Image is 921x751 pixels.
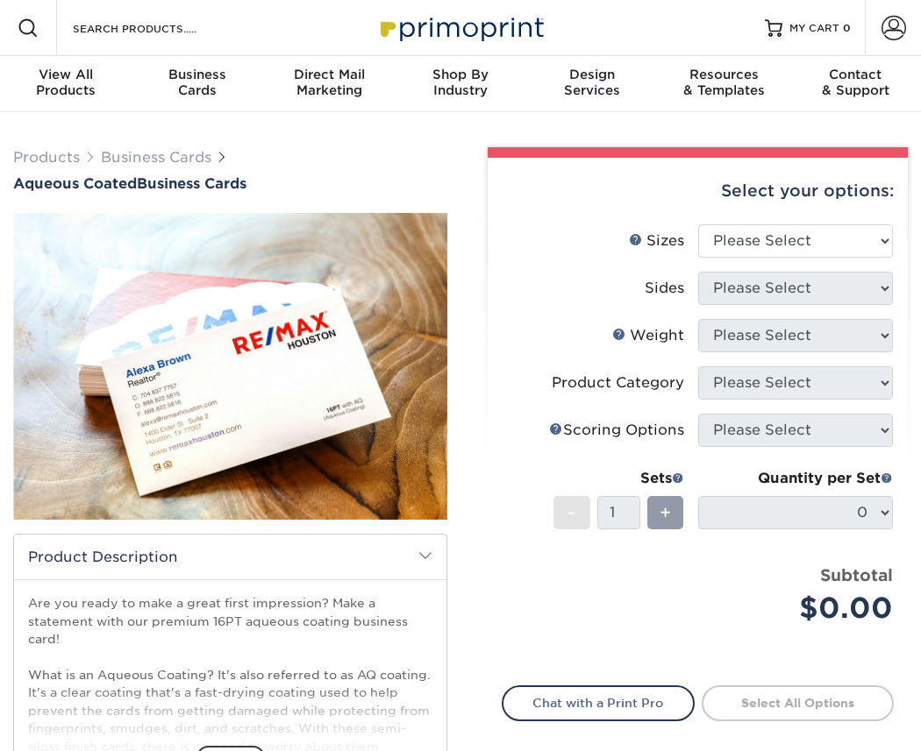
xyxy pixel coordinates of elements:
div: Marketing [263,67,395,98]
span: + [660,499,671,526]
div: Services [526,67,658,98]
a: Chat with a Print Pro [502,685,695,720]
div: Cards [132,67,263,98]
div: $0.00 [711,587,894,629]
input: SEARCH PRODUCTS..... [71,18,242,39]
strong: Subtotal [820,565,893,585]
h1: Business Cards [13,175,447,192]
span: Direct Mail [263,67,395,82]
a: Select All Options [702,685,895,720]
h2: Product Description [14,535,446,579]
div: Select your options: [502,158,894,224]
span: Design [526,67,658,82]
a: Business Cards [101,149,211,166]
img: Aqueous Coated 01 [13,150,447,584]
div: Product Category [552,372,684,393]
div: & Support [789,67,921,98]
a: Resources& Templates [658,56,789,112]
a: Contact& Support [789,56,921,112]
div: Industry [395,67,526,98]
img: Primoprint [373,9,548,46]
span: Aqueous Coated [13,175,137,192]
span: - [568,499,575,526]
div: Scoring Options [549,420,684,441]
a: DesignServices [526,56,658,112]
span: MY CART [789,21,839,36]
div: Sets [553,468,683,489]
span: Business [132,67,263,82]
a: Direct MailMarketing [263,56,395,112]
a: BusinessCards [132,56,263,112]
span: Contact [789,67,921,82]
div: Sides [645,278,684,299]
span: 0 [843,22,851,34]
a: Shop ByIndustry [395,56,526,112]
div: Quantity per Set [698,468,894,489]
a: Aqueous CoatedBusiness Cards [13,175,447,192]
div: Sizes [629,230,684,252]
div: Weight [612,325,684,346]
div: & Templates [658,67,789,98]
span: Shop By [395,67,526,82]
span: Resources [658,67,789,82]
a: Products [13,149,80,166]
